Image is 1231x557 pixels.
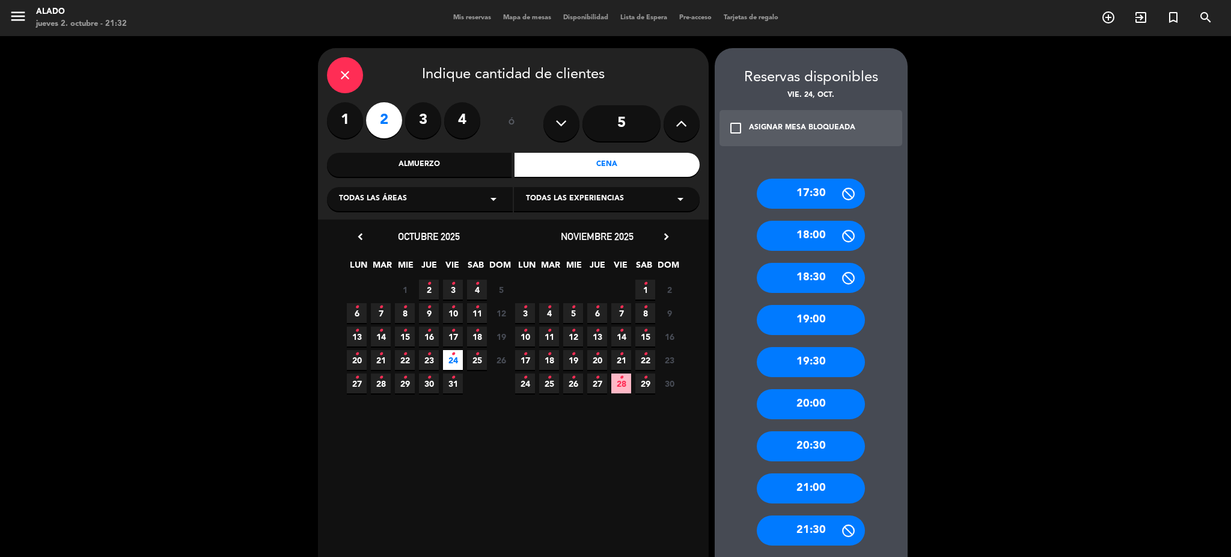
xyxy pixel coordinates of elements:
[757,473,865,503] div: 21:00
[451,321,455,340] i: •
[643,321,647,340] i: •
[475,321,479,340] i: •
[467,350,487,370] span: 25
[587,350,607,370] span: 20
[611,327,631,346] span: 14
[539,350,559,370] span: 18
[595,345,599,364] i: •
[427,274,431,294] i: •
[379,345,383,364] i: •
[466,258,486,278] span: SAB
[635,350,655,370] span: 22
[405,102,441,138] label: 3
[9,7,27,29] button: menu
[427,321,431,340] i: •
[427,298,431,317] i: •
[486,192,501,206] i: arrow_drop_down
[489,258,509,278] span: DOM
[347,303,367,323] span: 6
[443,280,463,300] span: 3
[715,90,908,102] div: vie. 24, oct.
[614,14,673,21] span: Lista de Espera
[379,298,383,317] i: •
[467,303,487,323] span: 11
[492,102,531,144] div: ó
[9,7,27,25] i: menu
[659,280,679,300] span: 2
[659,327,679,346] span: 16
[395,374,415,393] span: 29
[419,374,439,393] span: 30
[563,374,583,393] span: 26
[611,350,631,370] span: 21
[619,298,623,317] i: •
[491,350,511,370] span: 26
[757,179,865,209] div: 17:30
[539,327,559,346] span: 11
[442,258,462,278] span: VIE
[540,258,560,278] span: MAR
[547,321,551,340] i: •
[1199,10,1213,25] i: search
[611,303,631,323] span: 7
[611,258,631,278] span: VIE
[379,368,383,387] i: •
[1101,10,1116,25] i: add_circle_outline
[643,274,647,294] i: •
[515,374,535,393] span: 24
[327,153,512,177] div: Almuerzo
[619,321,623,340] i: •
[539,303,559,323] span: 4
[354,230,367,243] i: chevron_left
[371,303,391,323] span: 7
[347,350,367,370] span: 20
[1134,10,1148,25] i: exit_to_app
[355,298,359,317] i: •
[515,350,535,370] span: 17
[611,374,631,393] span: 28
[395,280,415,300] span: 1
[660,230,673,243] i: chevron_right
[467,327,487,346] span: 18
[658,258,677,278] span: DOM
[36,6,127,18] div: Alado
[427,368,431,387] i: •
[659,303,679,323] span: 9
[539,374,559,393] span: 25
[327,102,363,138] label: 1
[355,345,359,364] i: •
[757,431,865,461] div: 20:30
[595,368,599,387] i: •
[587,327,607,346] span: 13
[595,298,599,317] i: •
[379,321,383,340] i: •
[491,280,511,300] span: 5
[451,368,455,387] i: •
[515,327,535,346] span: 10
[395,350,415,370] span: 22
[635,280,655,300] span: 1
[443,303,463,323] span: 10
[523,298,527,317] i: •
[757,389,865,419] div: 20:00
[475,345,479,364] i: •
[718,14,784,21] span: Tarjetas de regalo
[729,121,743,135] i: check_box_outline_blank
[403,345,407,364] i: •
[451,274,455,294] i: •
[515,153,700,177] div: Cena
[419,280,439,300] span: 2
[372,258,392,278] span: MAR
[673,14,718,21] span: Pre-acceso
[557,14,614,21] span: Disponibilidad
[571,345,575,364] i: •
[515,303,535,323] span: 3
[444,102,480,138] label: 4
[563,303,583,323] span: 5
[1166,10,1181,25] i: turned_in_not
[447,14,497,21] span: Mis reservas
[587,258,607,278] span: JUE
[475,274,479,294] i: •
[443,350,463,370] span: 24
[347,374,367,393] span: 27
